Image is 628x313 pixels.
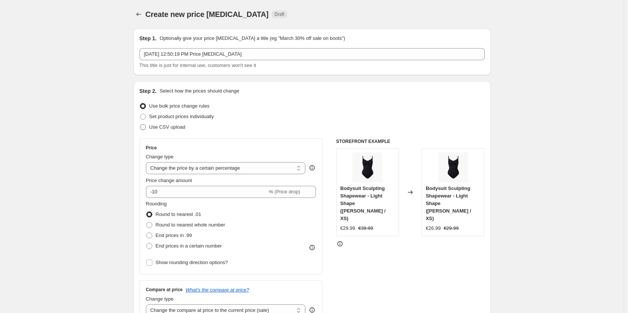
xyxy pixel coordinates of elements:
button: Price change jobs [133,9,144,20]
span: Use CSV upload [149,124,185,130]
img: t_Titelbild_1.1_80x.png [438,152,468,182]
span: €26.99 [426,225,441,231]
img: t_Titelbild_1.1_80x.png [352,152,382,182]
span: This title is just for internal use, customers won't see it [140,62,256,68]
span: Change type [146,154,174,160]
span: Bodysuit Sculpting Shapewear - Light Shape ([PERSON_NAME] / XS) [340,185,386,221]
span: Price change amount [146,178,192,183]
h3: Compare at price [146,287,183,293]
div: help [308,164,316,172]
h2: Step 1. [140,35,157,42]
span: End prices in .99 [156,232,192,238]
span: Use bulk price change rules [149,103,209,109]
input: 30% off holiday sale [140,48,485,60]
span: €29.99 [444,225,459,231]
span: Create new price [MEDICAL_DATA] [146,10,269,18]
p: Optionally give your price [MEDICAL_DATA] a title (eg "March 30% off sale on boots") [159,35,345,42]
span: €39.99 [358,225,373,231]
input: -15 [146,186,267,198]
span: Show rounding direction options? [156,260,228,265]
span: % (Price drop) [269,189,300,194]
span: Bodysuit Sculpting Shapewear - Light Shape ([PERSON_NAME] / XS) [426,185,471,221]
p: Select how the prices should change [159,87,239,95]
span: Draft [275,11,284,17]
h3: Price [146,145,157,151]
span: Set product prices individually [149,114,214,119]
h2: Step 2. [140,87,157,95]
span: Change type [146,296,174,302]
h6: STOREFRONT EXAMPLE [336,138,485,144]
span: Rounding [146,201,167,207]
span: Round to nearest .01 [156,211,201,217]
span: End prices in a certain number [156,243,222,249]
button: What's the compare at price? [186,287,249,293]
span: Round to nearest whole number [156,222,225,228]
span: €29.99 [340,225,355,231]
